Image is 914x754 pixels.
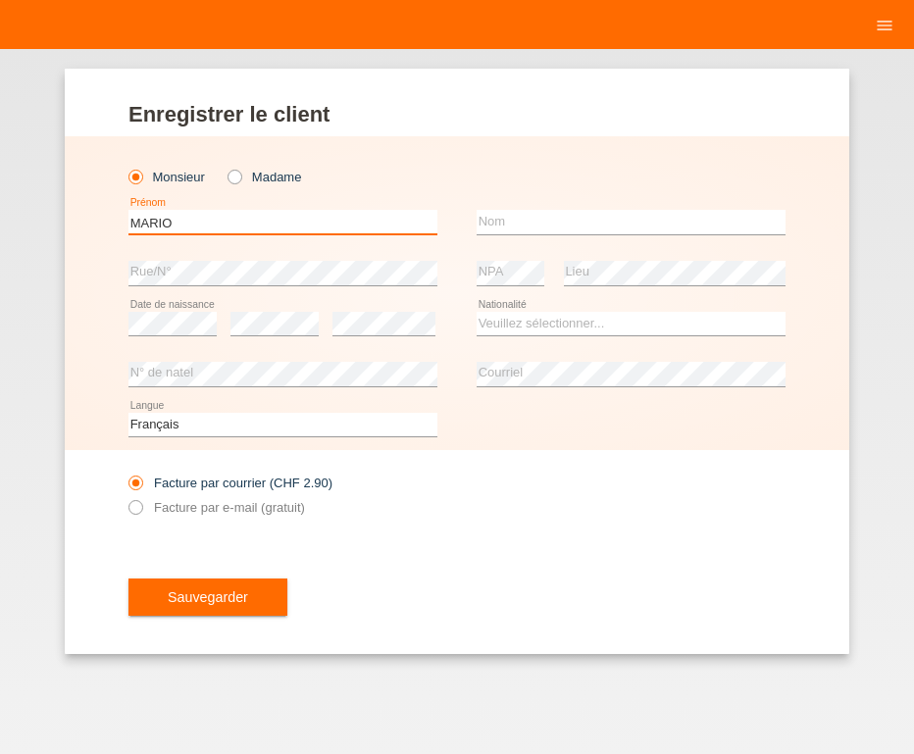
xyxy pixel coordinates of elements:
[128,500,305,515] label: Facture par e-mail (gratuit)
[168,589,248,605] span: Sauvegarder
[128,476,141,500] input: Facture par courrier (CHF 2.90)
[865,19,904,30] a: menu
[128,578,287,616] button: Sauvegarder
[875,16,894,35] i: menu
[228,170,240,182] input: Madame
[128,500,141,525] input: Facture par e-mail (gratuit)
[128,170,141,182] input: Monsieur
[128,476,332,490] label: Facture par courrier (CHF 2.90)
[128,102,786,126] h1: Enregistrer le client
[228,170,301,184] label: Madame
[128,170,205,184] label: Monsieur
